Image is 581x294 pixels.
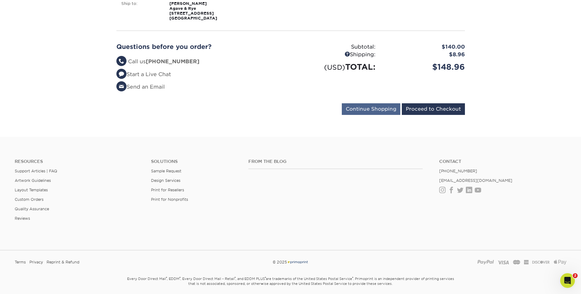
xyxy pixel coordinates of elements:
[15,216,30,221] a: Reviews
[179,276,180,279] sup: ®
[265,276,266,279] sup: ®
[352,276,353,279] sup: ®
[560,273,575,288] iframe: Intercom live chat
[151,188,184,192] a: Print for Resellers
[117,1,165,21] div: Ship to:
[380,61,470,73] div: $148.96
[151,159,239,164] h4: Solutions
[439,178,512,183] a: [EMAIL_ADDRESS][DOMAIN_NAME]
[324,63,345,71] small: (USD)
[116,84,165,90] a: Send an Email
[47,258,79,267] a: Reprint & Refund
[439,159,566,164] a: Contact
[287,260,308,264] img: Primoprint
[116,71,171,77] a: Start a Live Chat
[235,276,236,279] sup: ®
[151,169,181,173] a: Sample Request
[116,58,286,66] li: Call us
[166,276,167,279] sup: ®
[197,258,384,267] div: © 2025
[439,169,477,173] a: [PHONE_NUMBER]
[402,103,465,115] input: Proceed to Checkout
[116,43,286,50] h2: Questions before you order?
[15,178,51,183] a: Artwork Guidelines
[342,103,400,115] input: Continue Shopping
[15,159,142,164] h4: Resources
[151,178,180,183] a: Design Services
[291,43,380,51] div: Subtotal:
[573,273,578,278] span: 2
[380,51,470,59] div: $8.96
[15,169,57,173] a: Support Articles | FAQ
[15,197,43,202] a: Custom Orders
[248,159,423,164] h4: From the Blog
[15,207,49,211] a: Quality Assurance
[15,188,48,192] a: Layout Templates
[15,258,26,267] a: Terms
[29,258,43,267] a: Privacy
[380,43,470,51] div: $140.00
[169,1,217,20] strong: [PERSON_NAME] Agave & Rye [STREET_ADDRESS] [GEOGRAPHIC_DATA]
[291,51,380,59] div: Shipping:
[291,61,380,73] div: TOTAL:
[151,197,188,202] a: Print for Nonprofits
[146,58,199,64] strong: [PHONE_NUMBER]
